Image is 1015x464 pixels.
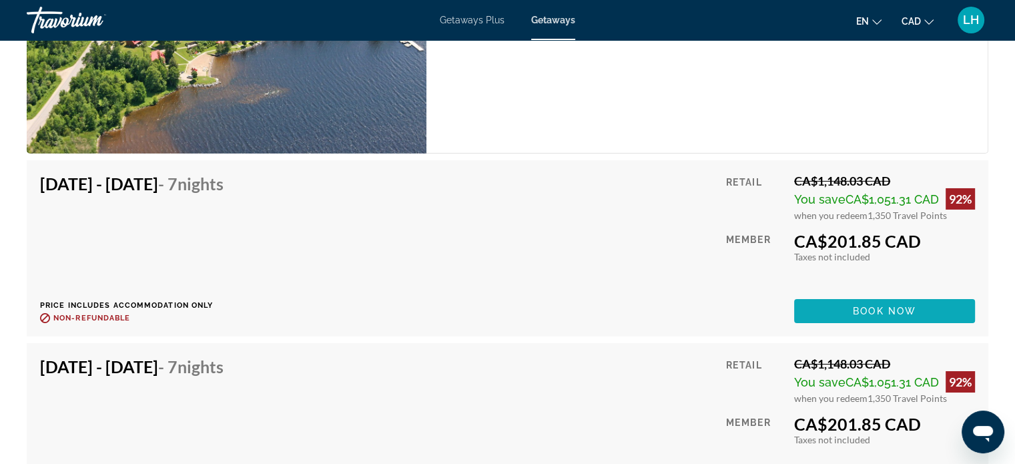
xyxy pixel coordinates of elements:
span: CA$1,051.31 CAD [845,192,939,206]
div: Retail [726,174,784,221]
div: 92% [946,188,975,210]
div: CA$1,148.03 CAD [794,174,975,188]
button: User Menu [954,6,988,34]
span: - 7 [158,174,224,194]
div: CA$201.85 CAD [794,231,975,251]
div: CA$1,148.03 CAD [794,357,975,371]
div: CA$201.85 CAD [794,414,975,434]
button: Change language [856,11,882,31]
span: CA$1,051.31 CAD [845,375,939,389]
span: CAD [902,16,921,27]
span: - 7 [158,357,224,377]
span: Non-refundable [53,314,130,322]
div: 92% [946,371,975,393]
div: Member [726,231,784,289]
button: Book now [794,299,975,323]
a: Getaways [531,15,575,25]
div: Retail [726,357,784,404]
span: LH [963,13,979,27]
button: Change currency [902,11,934,31]
span: Nights [178,357,224,377]
span: You save [794,375,845,389]
span: 1,350 Travel Points [868,210,947,221]
span: 1,350 Travel Points [868,393,947,404]
h4: [DATE] - [DATE] [40,174,224,194]
span: when you redeem [794,393,868,404]
a: Travorium [27,3,160,37]
p: Price includes accommodation only [40,301,234,310]
span: Taxes not included [794,434,870,445]
h4: [DATE] - [DATE] [40,357,224,377]
span: Taxes not included [794,251,870,262]
iframe: Button to launch messaging window [962,411,1004,453]
a: Getaways Plus [440,15,504,25]
span: en [856,16,869,27]
span: when you redeem [794,210,868,221]
span: You save [794,192,845,206]
span: Book now [853,306,916,316]
span: Nights [178,174,224,194]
